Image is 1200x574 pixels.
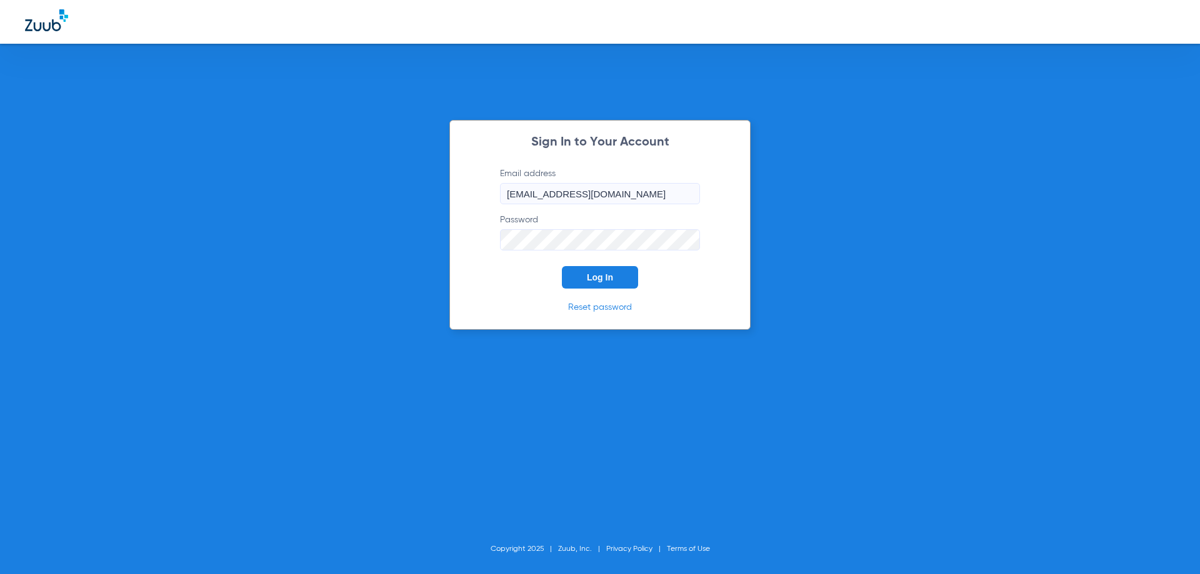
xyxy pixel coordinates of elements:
[491,543,558,555] li: Copyright 2025
[500,167,700,204] label: Email address
[558,543,606,555] li: Zuub, Inc.
[25,9,68,31] img: Zuub Logo
[606,545,652,553] a: Privacy Policy
[562,266,638,289] button: Log In
[667,545,710,553] a: Terms of Use
[568,303,632,312] a: Reset password
[500,183,700,204] input: Email address
[1137,514,1200,574] iframe: Chat Widget
[587,272,613,282] span: Log In
[500,229,700,250] input: Password
[500,214,700,250] label: Password
[481,136,719,149] h2: Sign In to Your Account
